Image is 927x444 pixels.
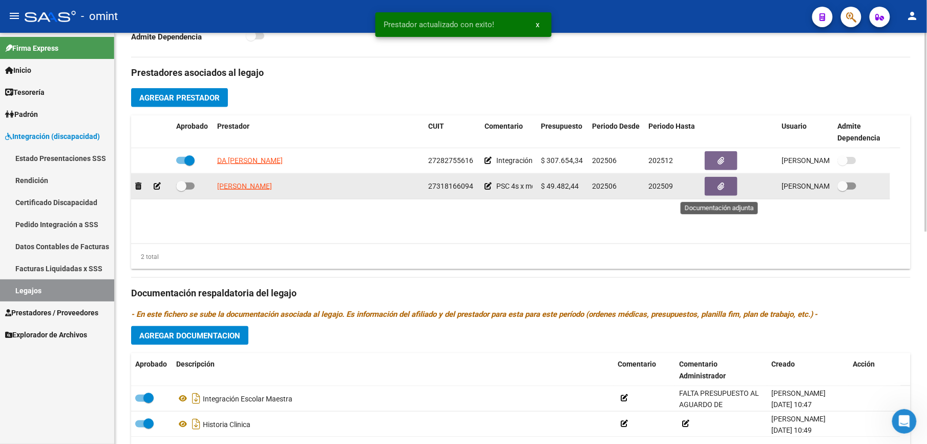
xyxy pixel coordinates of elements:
mat-icon: menu [8,10,20,22]
span: Prestadores / Proveedores [5,307,98,318]
span: Comentario Administrador [679,360,726,380]
span: 202506 [592,182,617,190]
span: CUIT [428,122,444,130]
i: Descargar documento [189,416,203,433]
i: - En este fichero se sube la documentación asociada al legajo. Es información del afiliado y del ... [131,310,818,319]
span: 27318166094 [428,182,473,190]
datatable-header-cell: Comentario [614,353,675,387]
span: Tesorería [5,87,45,98]
span: Descripción [176,360,215,368]
iframe: Intercom live chat [892,409,917,434]
span: Integración (discapacidad) [5,131,100,142]
span: Usuario [782,122,807,130]
span: Comentario [484,122,523,130]
button: Agregar Prestador [131,88,228,107]
span: Inicio [5,65,31,76]
mat-icon: person [907,10,919,22]
span: Periodo Desde [592,122,640,130]
span: x [536,20,539,29]
datatable-header-cell: Periodo Desde [588,115,644,149]
span: 202509 [648,182,673,190]
datatable-header-cell: Comentario Administrador [675,353,767,387]
datatable-header-cell: Prestador [213,115,424,149]
span: 27282755616 [428,156,473,165]
span: [DATE] 10:49 [771,427,812,435]
datatable-header-cell: Aprobado [172,115,213,149]
span: - omint [81,5,118,28]
span: [PERSON_NAME] [DATE] [782,156,862,165]
span: Creado [771,360,795,368]
datatable-header-cell: Acción [849,353,900,387]
datatable-header-cell: Presupuesto [537,115,588,149]
span: [PERSON_NAME] [771,390,826,398]
span: $ 49.482,44 [541,182,579,190]
i: Descargar documento [189,391,203,407]
h3: Documentación respaldatoria del legajo [131,286,911,300]
datatable-header-cell: Admite Dependencia [834,115,890,149]
div: Historia Clinica [176,416,609,433]
span: Padrón [5,109,38,120]
datatable-header-cell: CUIT [424,115,480,149]
div: Integración Escolar Maestra [176,391,609,407]
span: PSC 4s x mes [496,182,539,190]
span: Prestador [217,122,249,130]
button: Agregar Documentacion [131,326,248,345]
span: Aprobado [176,122,208,130]
span: Periodo Hasta [648,122,695,130]
span: Admite Dependencia [838,122,881,142]
span: Agregar Prestador [139,93,220,103]
span: Prestador actualizado con exito! [384,19,494,30]
span: [DATE] 10:47 [771,401,812,409]
datatable-header-cell: Comentario [480,115,537,149]
span: Firma Express [5,43,58,54]
span: Comentario [618,360,656,368]
span: Integración escolar maestro [496,156,585,165]
span: [PERSON_NAME] [771,415,826,423]
span: Acción [853,360,875,368]
span: [PERSON_NAME] [217,182,272,190]
datatable-header-cell: Aprobado [131,353,172,387]
span: Presupuesto [541,122,582,130]
datatable-header-cell: Creado [767,353,849,387]
span: [PERSON_NAME] [DATE] [782,182,862,190]
span: Explorador de Archivos [5,329,87,340]
p: Admite Dependencia [131,31,246,43]
span: Agregar Documentacion [139,331,240,340]
div: 2 total [131,251,159,263]
h3: Prestadores asociados al legajo [131,66,911,80]
span: 202512 [648,156,673,165]
span: Aprobado [135,360,167,368]
datatable-header-cell: Usuario [777,115,834,149]
span: DA [PERSON_NAME] [217,156,283,165]
span: $ 307.654,34 [541,156,583,165]
datatable-header-cell: Periodo Hasta [644,115,701,149]
span: 202506 [592,156,617,165]
button: x [528,15,547,34]
datatable-header-cell: Descripción [172,353,614,387]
